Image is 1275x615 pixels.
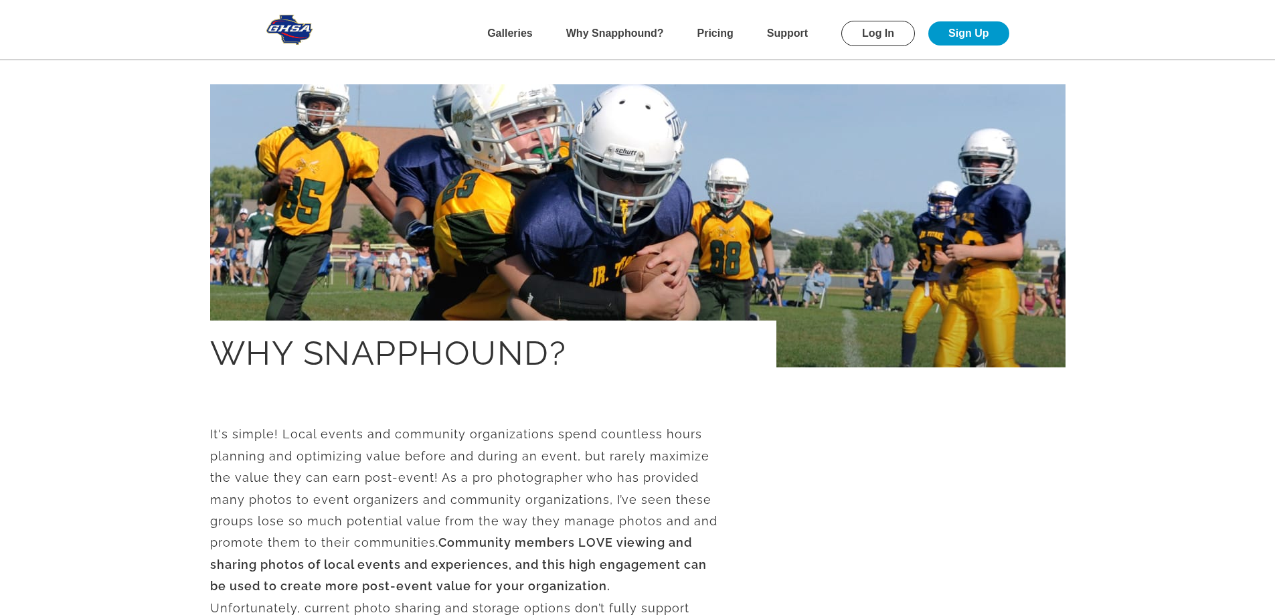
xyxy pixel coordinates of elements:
img: Snapphound Logo [266,15,314,45]
a: Log In [841,21,915,46]
h1: Why Snapphound? [210,321,665,370]
span: Community members LOVE viewing and sharing photos of local events and experiences, and this high ... [210,535,707,593]
a: Galleries [487,27,533,39]
img: why-header.7b9fce85.jpg [210,84,1066,367]
a: Pricing [697,27,734,39]
a: Why Snapphound? [566,27,664,39]
a: Sign Up [928,21,1009,46]
p: It's simple! Local events and community organizations spend countless hours planning and optimizi... [210,424,717,597]
a: Support [767,27,808,39]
